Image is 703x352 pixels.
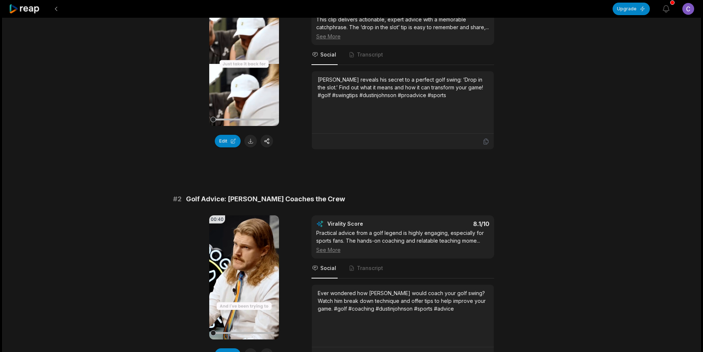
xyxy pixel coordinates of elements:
nav: Tabs [311,45,494,65]
video: Your browser does not support mp4 format. [209,2,279,126]
span: Social [320,51,336,58]
div: [PERSON_NAME] reveals his secret to a perfect golf swing: ‘Drop in the slot.’ Find out what it me... [318,76,488,99]
div: See More [316,33,489,40]
button: Upgrade [613,3,650,15]
span: Transcript [357,51,383,58]
span: Golf Advice: [PERSON_NAME] Coaches the Crew [186,194,345,204]
span: Social [320,264,336,272]
button: Edit [215,135,241,147]
div: 8.1 /10 [410,220,489,228]
nav: Tabs [311,259,494,278]
span: Transcript [357,264,383,272]
div: Ever wondered how [PERSON_NAME] would coach your golf swing? Watch him break down technique and o... [318,289,488,312]
div: This clip delivers actionable, expert advice with a memorable catchphrase. The ‘drop in the slot’... [316,16,489,40]
span: # 2 [173,194,182,204]
div: Virality Score [327,220,407,228]
div: See More [316,246,489,254]
video: Your browser does not support mp4 format. [209,215,279,339]
div: Practical advice from a golf legend is highly engaging, especially for sports fans. The hands-on ... [316,229,489,254]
